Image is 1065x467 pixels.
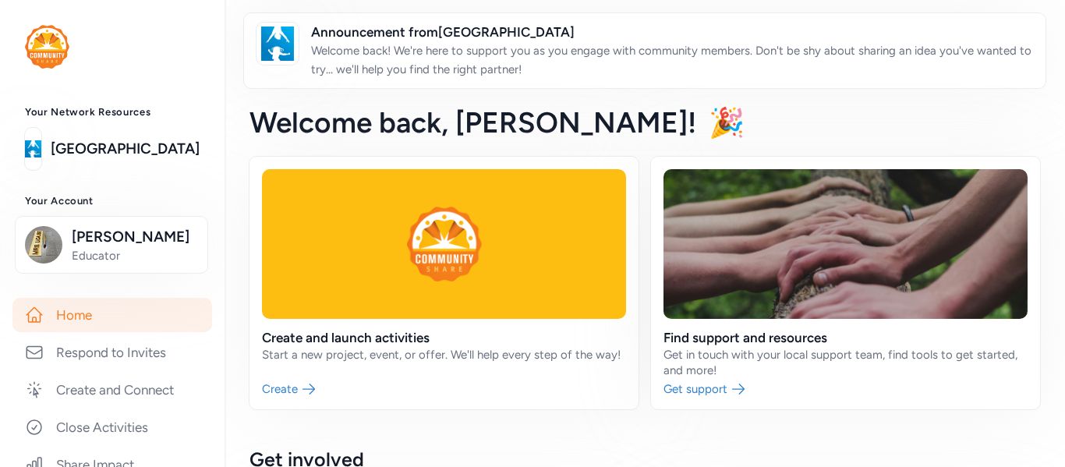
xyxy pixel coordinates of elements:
p: Welcome back! We're here to support you as you engage with community members. Don't be shy about ... [311,41,1033,79]
h3: Your Account [25,195,200,207]
button: [PERSON_NAME]Educator [15,216,208,274]
a: Close Activities [12,410,212,444]
span: 🎉 [709,105,745,140]
span: Educator [72,248,198,264]
a: Create and Connect [12,373,212,407]
span: Welcome back , [PERSON_NAME]! [249,105,696,140]
img: logo [25,25,69,69]
a: [GEOGRAPHIC_DATA] [51,138,200,160]
span: [PERSON_NAME] [72,226,198,248]
h3: Your Network Resources [25,106,200,119]
img: logo [260,27,295,61]
span: Announcement from [GEOGRAPHIC_DATA] [311,23,1033,41]
a: Respond to Invites [12,335,212,370]
a: Home [12,298,212,332]
img: logo [25,132,41,166]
